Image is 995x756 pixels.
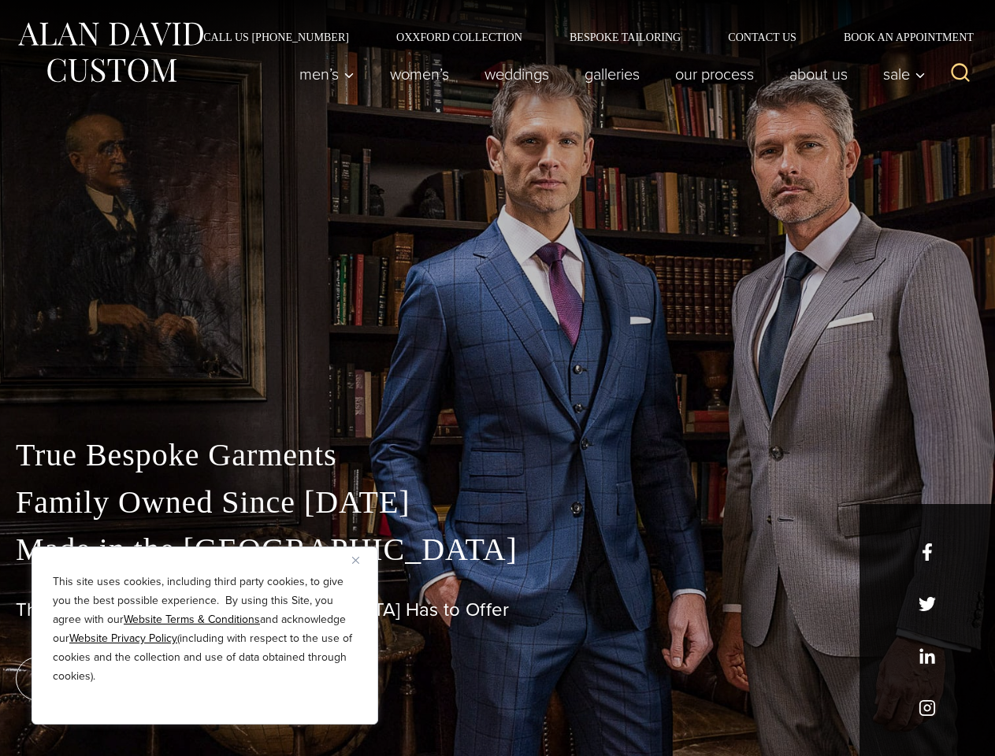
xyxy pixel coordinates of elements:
p: This site uses cookies, including third party cookies, to give you the best possible experience. ... [53,573,357,686]
a: Website Privacy Policy [69,630,177,647]
a: weddings [467,58,567,90]
a: Website Terms & Conditions [124,611,260,628]
a: Call Us [PHONE_NUMBER] [180,31,373,43]
h1: The Best Custom Suits [GEOGRAPHIC_DATA] Has to Offer [16,598,979,621]
a: book an appointment [16,657,236,701]
a: Book an Appointment [820,31,979,43]
a: Women’s [373,58,467,90]
img: Alan David Custom [16,17,205,87]
a: About Us [772,58,866,90]
a: Our Process [658,58,772,90]
span: Sale [883,66,926,82]
button: View Search Form [941,55,979,93]
nav: Primary Navigation [282,58,934,90]
a: Galleries [567,58,658,90]
button: Close [352,550,371,569]
a: Bespoke Tailoring [546,31,704,43]
img: Close [352,557,359,564]
p: True Bespoke Garments Family Owned Since [DATE] Made in the [GEOGRAPHIC_DATA] [16,432,979,573]
a: Oxxford Collection [373,31,546,43]
a: Contact Us [704,31,820,43]
nav: Secondary Navigation [180,31,979,43]
span: Men’s [299,66,355,82]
